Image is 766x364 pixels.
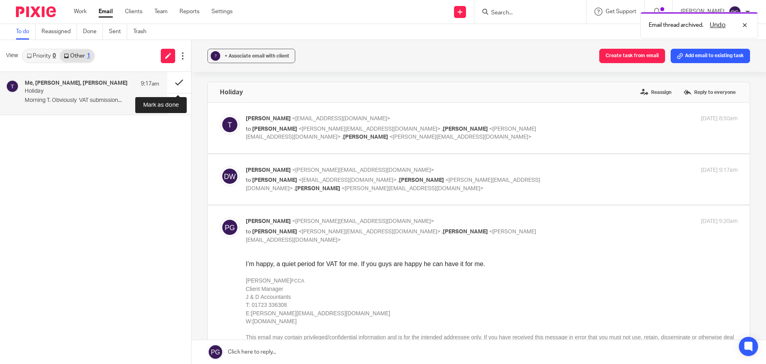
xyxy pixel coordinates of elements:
[99,8,113,16] a: Email
[298,126,440,132] span: <[PERSON_NAME][EMAIL_ADDRESS][DOMAIN_NAME]>
[180,8,199,16] a: Reports
[252,229,297,235] span: [PERSON_NAME]
[246,177,251,183] span: to
[16,6,56,17] img: Pixie
[399,177,444,183] span: [PERSON_NAME]
[398,177,399,183] span: ,
[154,8,168,16] a: Team
[246,126,251,132] span: to
[60,50,94,62] a: Other1
[701,217,738,226] p: [DATE] 9:20am
[220,88,243,96] h4: Holiday
[681,86,738,98] label: Reply to everyone
[707,20,728,30] button: Undo
[225,54,289,58] span: + Associate email with client
[298,177,397,183] span: <[EMAIL_ADDRESS][DOMAIN_NAME]>
[246,219,291,224] span: [PERSON_NAME]
[294,186,295,191] span: ,
[141,80,159,88] p: 9:17am
[252,126,297,132] span: [PERSON_NAME]
[443,126,488,132] span: [PERSON_NAME]
[246,229,536,243] span: <[PERSON_NAME][EMAIL_ADDRESS][DOMAIN_NAME]>
[5,50,144,56] a: [PERSON_NAME][EMAIL_ADDRESS][DOMAIN_NAME]
[292,116,390,121] span: <[EMAIL_ADDRESS][DOMAIN_NAME]>
[295,186,340,191] span: [PERSON_NAME]
[25,88,132,95] p: Holiday
[211,51,220,61] div: ?
[23,50,60,62] a: Priority0
[109,24,127,40] a: Sent
[87,53,90,59] div: 1
[5,214,144,220] a: [PERSON_NAME][EMAIL_ADDRESS][DOMAIN_NAME]
[292,219,434,224] span: <[PERSON_NAME][EMAIL_ADDRESS][DOMAIN_NAME]>
[728,6,741,18] img: svg%3E
[25,97,159,104] p: Morning T. Obviously VAT submission...
[649,21,703,29] p: Email thread archived.
[292,167,434,173] span: <[PERSON_NAME][EMAIL_ADDRESS][DOMAIN_NAME]>
[7,222,51,228] a: [DOMAIN_NAME]
[246,116,291,121] span: [PERSON_NAME]
[6,80,19,93] img: svg%3E
[53,53,56,59] div: 0
[220,166,240,186] img: svg%3E
[246,229,251,235] span: to
[671,49,750,63] button: Add email to existing task
[45,18,59,24] span: FCCA
[701,166,738,175] p: [DATE] 9:17am
[342,186,484,191] span: <[PERSON_NAME][EMAIL_ADDRESS][DOMAIN_NAME]>
[211,8,233,16] a: Settings
[252,177,297,183] span: [PERSON_NAME]
[638,86,673,98] label: Reassign
[246,177,540,191] span: <[PERSON_NAME][EMAIL_ADDRESS][DOMAIN_NAME]>
[83,24,103,40] a: Done
[133,24,152,40] a: Trash
[442,229,443,235] span: ,
[207,49,295,63] button: ? + Associate email with client
[342,134,343,140] span: ,
[298,229,440,235] span: <[PERSON_NAME][EMAIL_ADDRESS][DOMAIN_NAME]>
[343,134,388,140] span: [PERSON_NAME]
[7,58,51,64] a: [DOMAIN_NAME]
[246,167,291,173] span: [PERSON_NAME]
[599,49,665,63] button: Create task from email
[389,134,531,140] span: <[PERSON_NAME][EMAIL_ADDRESS][DOMAIN_NAME]>
[74,8,87,16] a: Work
[125,8,142,16] a: Clients
[701,115,738,123] p: [DATE] 8:50am
[220,115,240,135] img: svg%3E
[41,24,77,40] a: Reassigned
[443,229,488,235] span: [PERSON_NAME]
[16,24,36,40] a: To do
[6,52,18,60] span: View
[220,217,240,237] img: svg%3E
[25,80,128,87] h4: Me, [PERSON_NAME], [PERSON_NAME]
[442,126,443,132] span: ,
